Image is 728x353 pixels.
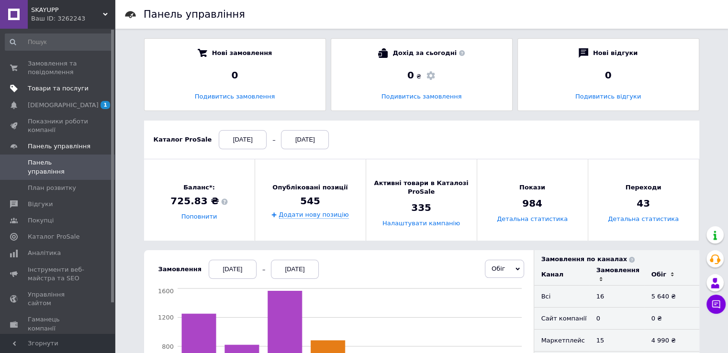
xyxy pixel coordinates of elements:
[416,72,421,81] span: ₴
[644,286,699,308] td: 5 640 ₴
[644,330,699,352] td: 4 990 ₴
[534,330,589,352] td: Маркетплейс
[527,68,689,82] div: 0
[157,287,173,295] tspan: 1600
[31,14,115,23] div: Ваш ID: 3262243
[195,93,275,100] a: Подивитись замовлення
[28,59,89,77] span: Замовлення та повідомлення
[497,216,568,223] a: Детальна статистика
[366,179,477,196] span: Активні товари в Каталозі ProSale
[411,201,431,215] span: 335
[534,286,589,308] td: Всi
[382,220,460,227] a: Налаштувати кампанію
[154,135,212,144] div: Каталог ProSale
[593,48,638,58] span: Нові відгуки
[300,194,320,208] span: 545
[589,286,644,308] td: 16
[407,69,414,81] span: 0
[637,197,650,210] span: 43
[28,84,89,93] span: Товари та послуги
[272,183,347,192] span: Опубліковані позиції
[28,101,99,110] span: [DEMOGRAPHIC_DATA]
[706,295,726,314] button: Чат з покупцем
[162,343,174,350] tspan: 800
[534,308,589,330] td: Сайт компанії
[28,117,89,134] span: Показники роботи компанії
[271,260,319,279] div: [DATE]
[492,265,505,272] span: Обіг
[157,314,173,321] tspan: 1200
[144,9,245,20] h1: Панель управління
[608,216,679,223] a: Детальна статистика
[28,158,89,176] span: Панель управління
[589,308,644,330] td: 0
[281,130,329,149] div: [DATE]
[28,184,76,192] span: План розвитку
[28,249,61,257] span: Аналітика
[28,200,53,209] span: Відгуки
[381,93,462,100] a: Подивитись замовлення
[28,265,89,283] span: Інструменти веб-майстра та SEO
[392,48,464,58] span: Дохід за сьогодні
[589,330,644,352] td: 15
[28,315,89,332] span: Гаманець компанії
[519,183,545,192] span: Покази
[212,48,272,58] span: Нові замовлення
[575,93,641,100] a: Подивитись відгуки
[158,265,202,274] div: Замовлення
[279,211,348,219] a: Додати нову позицію
[28,216,54,225] span: Покупці
[596,266,639,275] div: Замовлення
[181,213,217,221] a: Поповнити
[651,270,666,279] div: Обіг
[31,6,103,14] span: SKAYUPP
[626,183,661,192] span: Переходи
[522,197,542,210] span: 984
[534,264,589,286] td: Канал
[170,195,227,208] span: 725.83 ₴
[5,33,113,51] input: Пошук
[209,260,257,279] div: [DATE]
[644,308,699,330] td: 0 ₴
[170,183,227,192] span: Баланс*:
[28,142,90,151] span: Панель управління
[219,130,267,149] div: [DATE]
[28,232,79,241] span: Каталог ProSale
[28,290,89,308] span: Управління сайтом
[541,255,699,264] div: Замовлення по каналах
[154,68,316,82] div: 0
[101,101,110,109] span: 1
